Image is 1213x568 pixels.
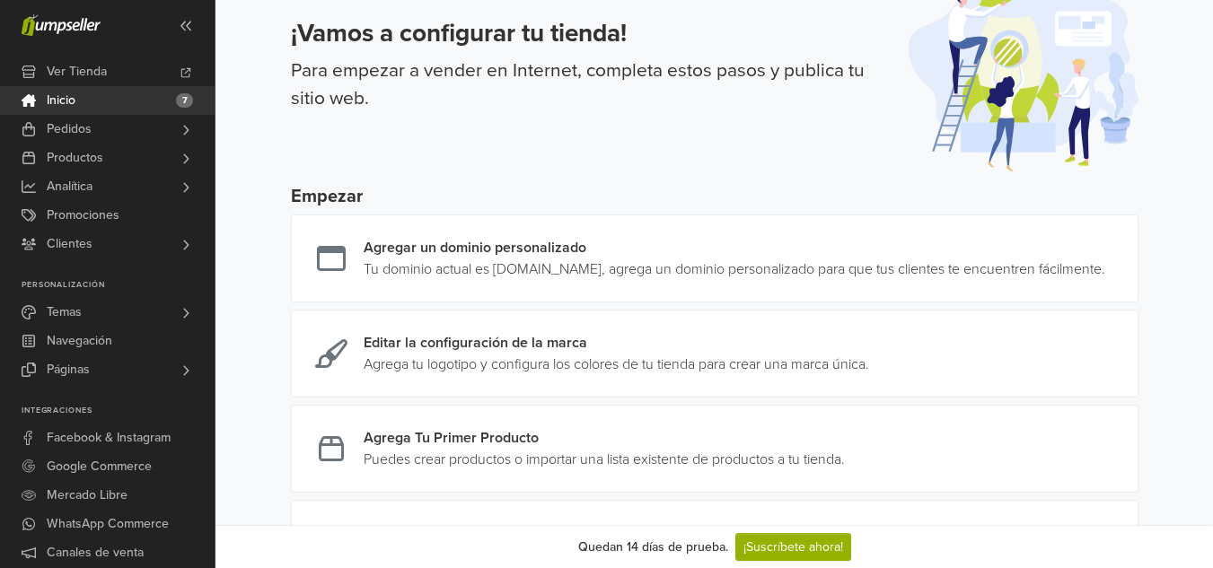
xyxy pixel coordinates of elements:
[47,86,75,115] span: Inicio
[47,298,82,327] span: Temas
[291,57,887,113] p: Para empezar a vender en Internet, completa estos pasos y publica tu sitio web.
[47,172,92,201] span: Analítica
[22,280,215,291] p: Personalización
[47,452,152,481] span: Google Commerce
[291,19,887,49] h3: ¡Vamos a configurar tu tienda!
[22,406,215,416] p: Integraciones
[47,115,92,144] span: Pedidos
[47,327,112,355] span: Navegación
[291,186,1138,207] h5: Empezar
[47,355,90,384] span: Páginas
[47,510,169,538] span: WhatsApp Commerce
[47,57,107,86] span: Ver Tienda
[176,93,193,108] span: 7
[735,533,851,561] a: ¡Suscríbete ahora!
[578,537,728,556] div: Quedan 14 días de prueba.
[47,424,171,452] span: Facebook & Instagram
[47,201,119,230] span: Promociones
[47,538,144,567] span: Canales de venta
[47,144,103,172] span: Productos
[47,230,92,258] span: Clientes
[47,481,127,510] span: Mercado Libre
